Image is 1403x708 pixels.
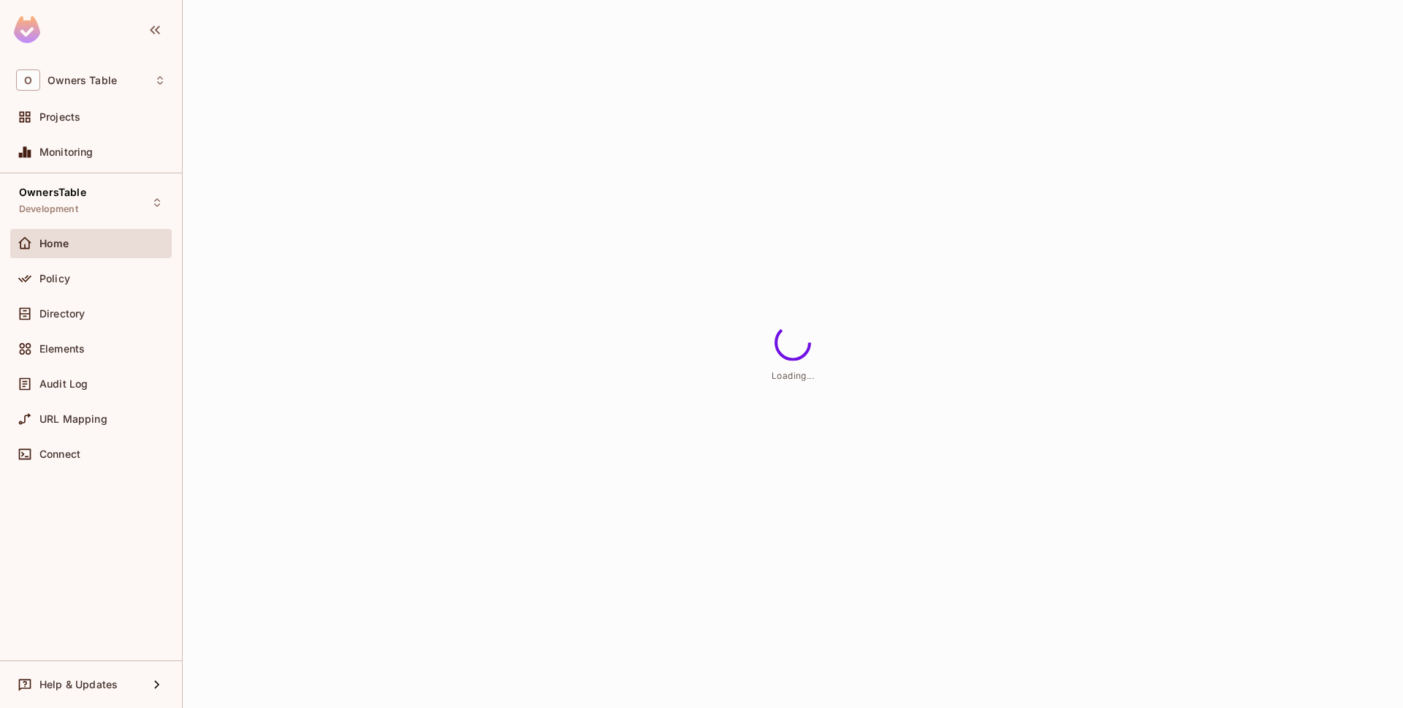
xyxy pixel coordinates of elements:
[772,370,814,381] span: Loading...
[39,146,94,158] span: Monitoring
[19,187,86,198] span: OwnersTable
[14,16,40,43] img: SReyMgAAAABJRU5ErkJggg==
[39,378,88,390] span: Audit Log
[39,238,69,249] span: Home
[39,273,70,285] span: Policy
[39,308,85,320] span: Directory
[39,679,118,690] span: Help & Updates
[39,413,107,425] span: URL Mapping
[47,75,117,86] span: Workspace: Owners Table
[39,111,80,123] span: Projects
[16,69,40,91] span: O
[39,448,80,460] span: Connect
[39,343,85,355] span: Elements
[19,203,78,215] span: Development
